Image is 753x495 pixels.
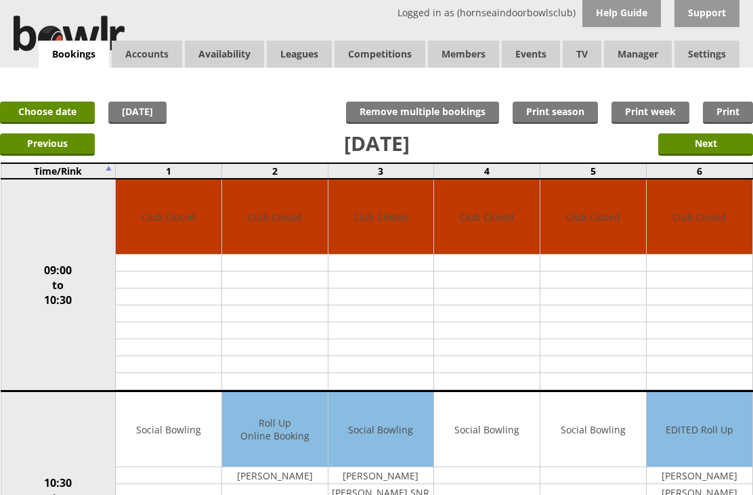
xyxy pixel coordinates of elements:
td: Social Bowling [434,392,540,467]
td: 5 [540,163,646,179]
td: Social Bowling [116,392,221,467]
td: Club Closed [328,179,434,255]
a: Print season [513,102,598,124]
a: [DATE] [108,102,167,124]
span: Settings [674,41,739,68]
a: Events [502,41,560,68]
a: Print week [611,102,689,124]
td: Club Closed [434,179,540,255]
a: Print [703,102,753,124]
td: Social Bowling [328,392,434,467]
td: 6 [646,163,752,179]
td: 09:00 to 10:30 [1,179,116,391]
td: Time/Rink [1,163,116,179]
td: EDITED Roll Up [647,392,752,467]
td: [PERSON_NAME] [222,467,328,484]
td: [PERSON_NAME] [328,467,434,484]
span: TV [563,41,601,68]
td: Club Closed [540,179,646,255]
td: Club Closed [647,179,752,255]
input: Remove multiple bookings [346,102,499,124]
td: Roll Up Online Booking [222,392,328,467]
td: Club Closed [222,179,328,255]
a: Competitions [335,41,425,68]
td: 1 [116,163,222,179]
a: Leagues [267,41,332,68]
td: Club Closed [116,179,221,255]
span: Members [428,41,499,68]
td: 2 [221,163,328,179]
td: 4 [434,163,540,179]
input: Next [658,133,753,156]
a: Bookings [39,41,109,68]
span: Manager [604,41,672,68]
td: Social Bowling [540,392,646,467]
td: [PERSON_NAME] [647,467,752,484]
span: Accounts [112,41,182,68]
td: 3 [328,163,434,179]
a: Availability [185,41,264,68]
